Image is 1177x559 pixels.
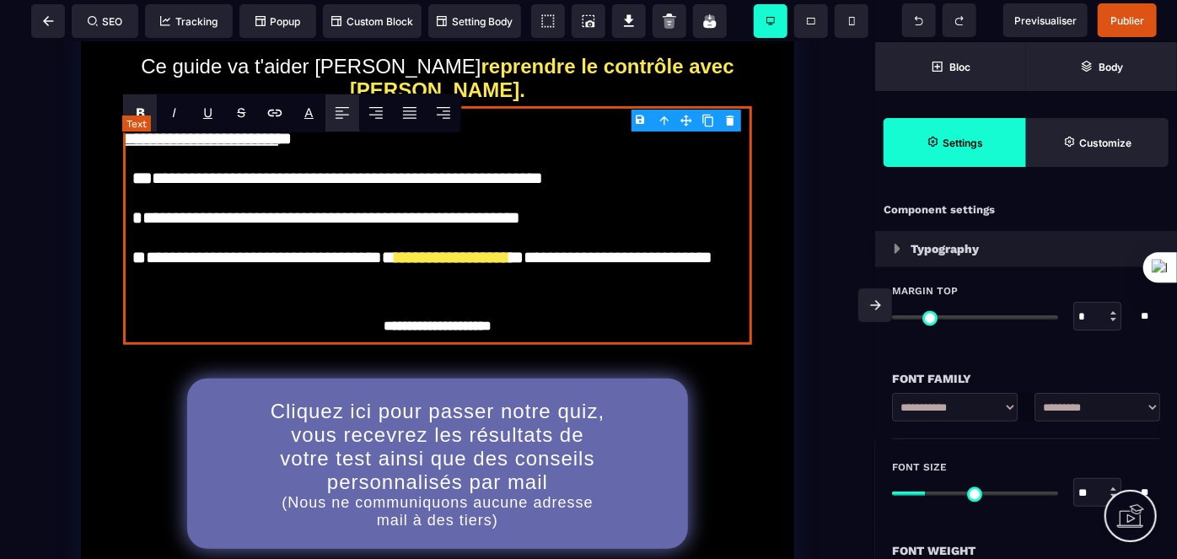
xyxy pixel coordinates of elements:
[1026,118,1169,167] span: Open Style Manager
[875,194,1177,227] div: Component settings
[911,239,979,259] p: Typography
[304,105,314,121] p: A
[894,244,900,254] img: loading
[393,94,427,132] span: Align Justify
[892,284,958,298] span: Margin Top
[258,94,292,132] span: Link
[136,105,145,121] b: B
[304,105,314,121] label: Font color
[427,94,460,132] span: Align Right
[359,94,393,132] span: Align Center
[892,460,947,474] span: Font Size
[943,137,983,149] strong: Settings
[203,105,212,121] u: U
[172,105,176,121] i: I
[1026,42,1177,91] span: Open Layer Manager
[875,42,1026,91] span: Open Blocks
[123,94,157,132] span: Bold
[157,94,191,132] span: Italic
[187,336,687,507] button: Cliquez ici pour passer notre quiz, vous recevrez les résultats de votre test ainsi que des conse...
[255,15,301,28] span: Popup
[1003,3,1088,37] span: Preview
[892,368,1160,389] div: Font Family
[1110,14,1144,27] span: Publier
[331,15,413,28] span: Custom Block
[123,8,752,64] text: Ce guide va t'aider [PERSON_NAME]
[1014,14,1077,27] span: Previsualiser
[325,94,359,132] span: Align Left
[160,15,218,28] span: Tracking
[1079,137,1131,149] strong: Customize
[224,94,258,132] span: Strike-through
[572,4,605,38] span: Screenshot
[88,15,123,28] span: SEO
[350,13,739,59] b: reprendre le contrôle avec [PERSON_NAME].
[531,4,565,38] span: View components
[949,61,970,73] strong: Bloc
[191,94,224,132] span: Underline
[237,105,245,121] s: S
[1099,61,1123,73] strong: Body
[884,118,1026,167] span: Settings
[437,15,513,28] span: Setting Body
